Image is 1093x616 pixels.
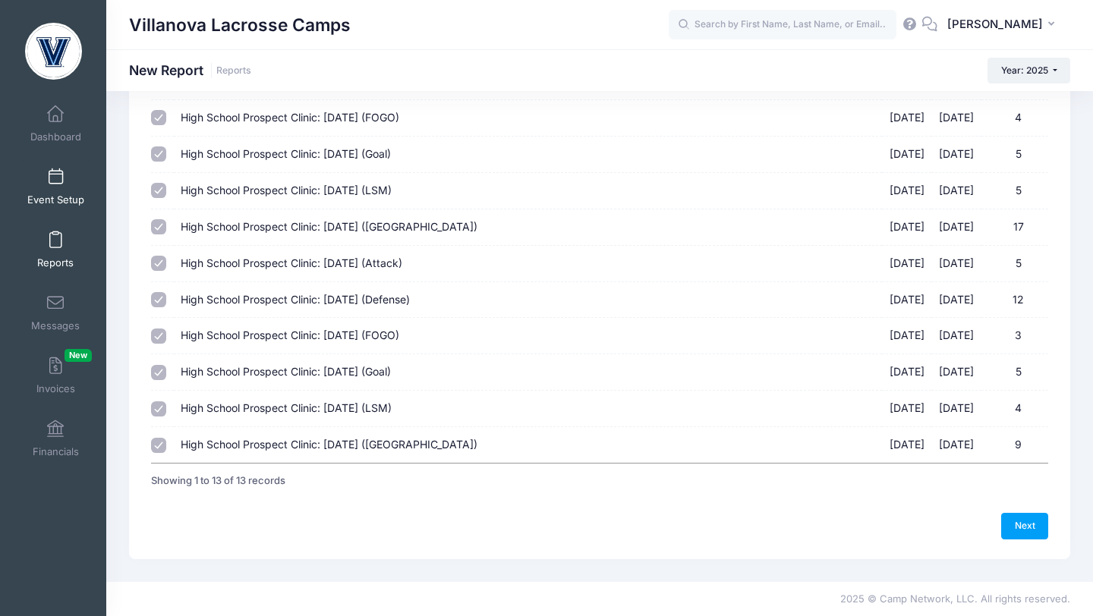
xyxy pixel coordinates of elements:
span: Invoices [36,382,75,395]
span: Messages [31,319,80,332]
h1: New Report [129,62,251,78]
a: Reports [20,223,92,276]
td: [DATE] [931,391,981,427]
span: Dashboard [30,130,81,143]
td: [DATE] [931,318,981,354]
td: 5 [981,246,1048,282]
span: High School Prospect Clinic: [DATE] (Attack) [181,256,402,269]
span: New [65,349,92,362]
a: Event Setup [20,160,92,213]
span: High School Prospect Clinic: [DATE] (Goal) [181,147,391,160]
td: [DATE] [931,209,981,246]
span: 2025 © Camp Network, LLC. All rights reserved. [840,592,1070,605]
div: Showing 1 to 13 of 13 records [151,464,285,498]
td: 9 [981,427,1048,463]
span: High School Prospect Clinic: [DATE] (LSM) [181,401,392,414]
td: 5 [981,173,1048,209]
a: Reports [216,65,251,77]
span: High School Prospect Clinic: [DATE] (FOGO) [181,328,399,341]
span: High School Prospect Clinic: [DATE] ([GEOGRAPHIC_DATA]) [181,438,477,451]
td: 17 [981,209,1048,246]
td: 3 [981,318,1048,354]
td: 12 [981,282,1048,319]
span: Reports [37,256,74,269]
a: Dashboard [20,97,92,150]
td: [DATE] [882,100,932,137]
a: Financials [20,412,92,465]
td: [DATE] [931,173,981,209]
td: 4 [981,100,1048,137]
img: Villanova Lacrosse Camps [25,23,82,80]
input: Search by First Name, Last Name, or Email... [669,10,896,40]
td: [DATE] [931,100,981,137]
td: [DATE] [882,246,932,282]
button: Year: 2025 [987,58,1070,83]
td: 4 [981,391,1048,427]
a: Next [1001,513,1048,539]
span: [PERSON_NAME] [947,16,1043,33]
button: [PERSON_NAME] [937,8,1070,42]
span: Year: 2025 [1001,64,1048,76]
td: [DATE] [882,282,932,319]
td: [DATE] [931,427,981,463]
td: 5 [981,354,1048,391]
span: High School Prospect Clinic: [DATE] (Defense) [181,293,410,306]
td: [DATE] [882,137,932,173]
span: High School Prospect Clinic: [DATE] ([GEOGRAPHIC_DATA]) [181,220,477,233]
td: [DATE] [931,354,981,391]
span: Event Setup [27,193,84,206]
a: InvoicesNew [20,349,92,402]
td: [DATE] [882,391,932,427]
td: [DATE] [931,246,981,282]
span: High School Prospect Clinic: [DATE] (FOGO) [181,111,399,124]
td: [DATE] [882,318,932,354]
a: Messages [20,286,92,339]
td: [DATE] [882,209,932,246]
td: [DATE] [882,354,932,391]
h1: Villanova Lacrosse Camps [129,8,351,42]
span: High School Prospect Clinic: [DATE] (Goal) [181,365,391,378]
span: Financials [33,445,79,458]
span: High School Prospect Clinic: [DATE] (LSM) [181,184,392,196]
td: [DATE] [931,282,981,319]
td: [DATE] [882,173,932,209]
td: [DATE] [882,427,932,463]
td: [DATE] [931,137,981,173]
td: 5 [981,137,1048,173]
